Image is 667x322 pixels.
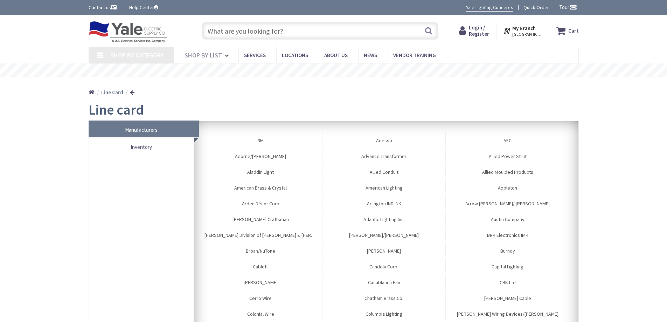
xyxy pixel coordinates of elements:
[459,25,489,37] a: Login / Register
[199,148,322,162] a: Adorne/[PERSON_NAME]
[199,289,322,303] a: Cerro Wire
[322,274,446,288] a: Casablanca Fan
[322,226,446,240] a: [PERSON_NAME]/[PERSON_NAME]
[322,305,446,319] a: Columbia Lighting
[199,179,322,193] a: American Brass & Crystal
[512,25,536,32] strong: My Branch
[393,52,436,59] span: Vendor Training
[129,4,158,11] a: Help Center
[446,289,569,303] a: [PERSON_NAME] Cable
[199,274,322,288] a: [PERSON_NAME]
[446,132,569,146] a: AFC
[446,148,569,162] a: Allied Power Strut
[89,102,579,117] h1: Line card
[466,4,513,12] a: Yale Lighting Concepts
[512,32,542,37] span: [GEOGRAPHIC_DATA], [GEOGRAPHIC_DATA]
[446,179,569,193] a: Appleton
[322,148,446,162] a: Advance Transformer
[199,305,322,319] a: Colonial Wire
[559,4,577,11] span: Tour
[446,242,569,256] a: Burndy
[282,52,308,59] span: Locations
[503,25,542,37] div: My Branch [GEOGRAPHIC_DATA], [GEOGRAPHIC_DATA]
[568,25,579,37] strong: Cart
[446,211,569,225] a: Austin Company
[89,139,194,155] a: Inventory
[322,258,446,272] a: Candela Corp.
[199,195,322,209] a: Arden Décor Corp
[89,4,118,11] a: Contact us
[199,211,322,225] a: [PERSON_NAME] Craftsman
[185,51,222,59] span: Shop By List
[556,25,579,37] a: Cart
[469,24,489,37] span: Login / Register
[244,52,266,59] span: Services
[446,195,569,209] a: Arrow [PERSON_NAME]/ [PERSON_NAME]
[446,163,569,177] a: Allied Moulded Products
[199,226,322,240] a: [PERSON_NAME] Division of [PERSON_NAME] & [PERSON_NAME]
[523,4,549,11] a: Quick Order
[324,52,348,59] span: About Us
[199,132,322,146] a: 3M
[89,21,168,43] img: Yale Electric Supply Co.
[110,51,164,59] span: Shop By Category
[322,211,446,225] a: Atlantic Lighting Inc.
[446,226,569,240] a: BRK Electronics IMK
[322,163,446,177] a: Allied Conduit
[101,89,123,96] strong: Line Card
[364,52,377,59] span: News
[322,132,446,146] a: Adesso
[322,179,446,193] a: American Lighting
[322,242,446,256] a: [PERSON_NAME]
[446,274,569,288] a: CBK Ltd
[322,289,446,303] a: Chatham Brass Co.
[322,195,446,209] a: Arlington IND INK
[446,305,569,319] a: [PERSON_NAME] Wiring Devices/[PERSON_NAME]
[446,258,569,272] a: Capital Lighting
[93,142,190,152] span: Inventory
[202,22,438,40] input: What are you looking for?
[199,258,322,272] a: Cablofil
[199,242,322,256] a: Broan/NuTone
[199,163,322,177] a: Aladdin Light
